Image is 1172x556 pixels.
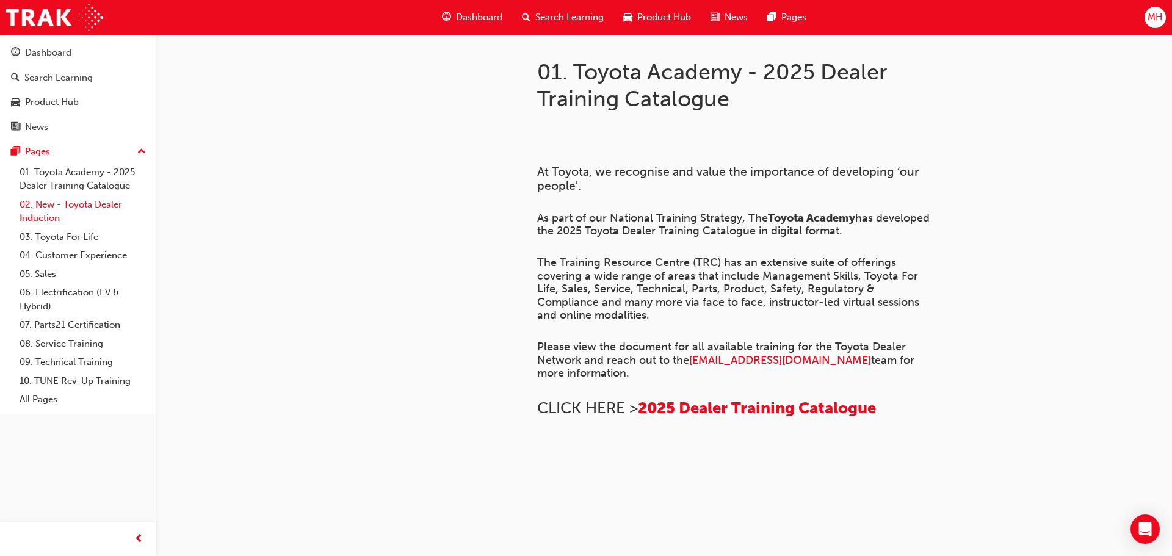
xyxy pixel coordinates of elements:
[537,59,938,112] h1: 01. Toyota Academy - 2025 Dealer Training Catalogue
[689,353,871,367] a: [EMAIL_ADDRESS][DOMAIN_NAME]
[456,10,502,24] span: Dashboard
[537,399,638,417] span: CLICK HERE >
[15,372,151,391] a: 10. TUNE Rev-Up Training
[522,10,530,25] span: search-icon
[725,10,748,24] span: News
[5,140,151,163] button: Pages
[15,163,151,195] a: 01. Toyota Academy - 2025 Dealer Training Catalogue
[11,73,20,84] span: search-icon
[535,10,604,24] span: Search Learning
[537,353,917,380] span: team for more information.
[11,97,20,108] span: car-icon
[25,120,48,134] div: News
[623,10,632,25] span: car-icon
[701,5,758,30] a: news-iconNews
[537,211,933,238] span: has developed the 2025 Toyota Dealer Training Catalogue in digital format.
[24,71,93,85] div: Search Learning
[1148,10,1162,24] span: MH
[15,265,151,284] a: 05. Sales
[137,144,146,160] span: up-icon
[637,10,691,24] span: Product Hub
[767,10,776,25] span: pages-icon
[15,353,151,372] a: 09. Technical Training
[15,283,151,316] a: 06. Electrification (EV & Hybrid)
[442,10,451,25] span: guage-icon
[5,116,151,139] a: News
[768,211,855,225] span: Toyota Academy
[5,39,151,140] button: DashboardSearch LearningProduct HubNews
[638,399,876,417] a: 2025 Dealer Training Catalogue
[25,95,79,109] div: Product Hub
[432,5,512,30] a: guage-iconDashboard
[537,340,909,367] span: Please view the document for all available training for the Toyota Dealer Network and reach out t...
[537,211,768,225] span: As part of our National Training Strategy, The
[5,67,151,89] a: Search Learning
[5,91,151,114] a: Product Hub
[613,5,701,30] a: car-iconProduct Hub
[15,390,151,409] a: All Pages
[15,228,151,247] a: 03. Toyota For Life
[15,195,151,228] a: 02. New - Toyota Dealer Induction
[537,256,922,322] span: The Training Resource Centre (TRC) has an extensive suite of offerings covering a wide range of a...
[758,5,816,30] a: pages-iconPages
[11,146,20,157] span: pages-icon
[1145,7,1166,28] button: MH
[6,4,103,31] img: Trak
[5,42,151,64] a: Dashboard
[25,145,50,159] div: Pages
[134,532,143,547] span: prev-icon
[512,5,613,30] a: search-iconSearch Learning
[15,316,151,334] a: 07. Parts21 Certification
[1130,514,1160,544] div: Open Intercom Messenger
[781,10,806,24] span: Pages
[711,10,720,25] span: news-icon
[15,246,151,265] a: 04. Customer Experience
[25,46,71,60] div: Dashboard
[11,48,20,59] span: guage-icon
[11,122,20,133] span: news-icon
[15,334,151,353] a: 08. Service Training
[537,165,922,193] span: At Toyota, we recognise and value the importance of developing ‘our people'.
